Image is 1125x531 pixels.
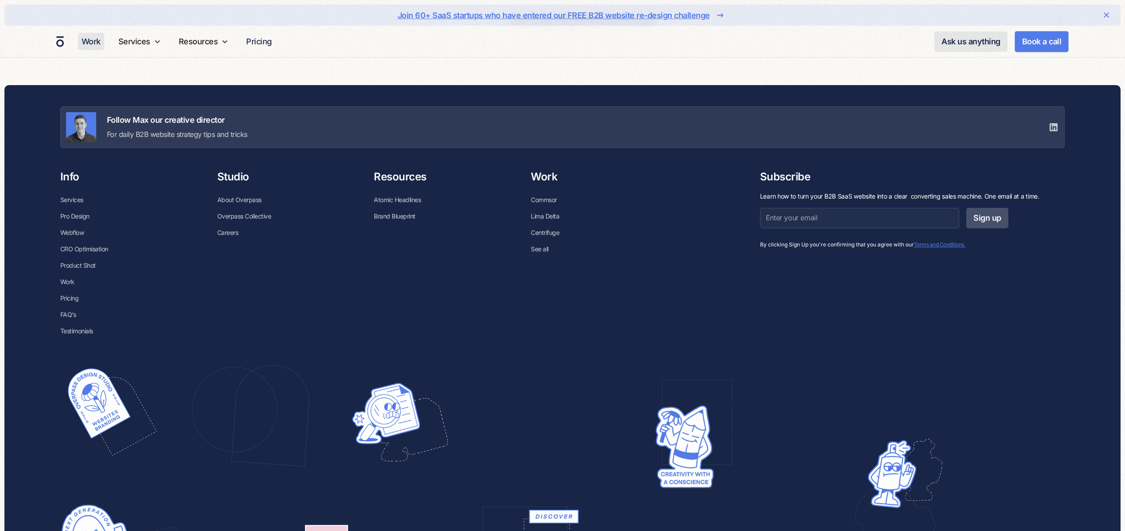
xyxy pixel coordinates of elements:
[760,169,1065,184] h6: Subscribe
[531,224,559,241] a: Centrifuge
[60,273,74,290] a: Work
[760,241,1008,249] div: By clicking Sign Up you're confirming that you agree with our
[934,31,1007,52] a: Ask us anything
[60,191,83,208] a: Services
[217,191,262,208] a: About Overpass
[78,33,104,50] a: Work
[760,208,1008,235] form: Subscribers
[107,129,247,140] p: For daily B2B website strategy tips and tricks
[531,208,559,224] a: Lima Delta
[374,191,421,208] a: Atomic Headlines
[760,208,960,228] input: Enter your email
[760,191,1065,201] div: Learn how to turn your B2B SaaS website into a clear converting sales machine. One email at a time.
[60,208,90,224] a: Pro Design
[60,241,108,257] a: CRO Optimisation
[531,241,549,257] a: See all
[60,323,93,339] a: Testimonials
[60,169,79,184] h6: Info
[33,8,1092,22] a: Join 60+ SaaS startups who have entered our FREE B2B website re-design challenge
[243,33,275,50] a: Pricing
[966,208,1008,228] input: Sign up
[531,169,557,184] h6: Work
[914,241,965,248] a: Terms and Conditions.
[374,208,416,224] a: Brand Blueprint
[179,35,218,47] div: Resources
[115,26,165,57] div: Services
[60,257,96,273] a: Product Shot
[217,224,239,241] a: Careers
[531,191,557,208] a: Commsor
[217,208,271,224] a: Overpass Collective
[60,306,76,323] a: FAQ’s
[217,169,249,184] h6: Studio
[60,224,84,241] a: Webflow
[107,115,247,125] h4: Follow Max our creative director
[374,169,427,184] h6: Resources
[60,290,79,306] a: Pricing
[56,36,64,47] a: home
[175,26,232,57] div: Resources
[398,9,710,21] div: Join 60+ SaaS startups who have entered our FREE B2B website re-design challenge
[1015,31,1069,52] a: Book a call
[118,35,150,47] div: Services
